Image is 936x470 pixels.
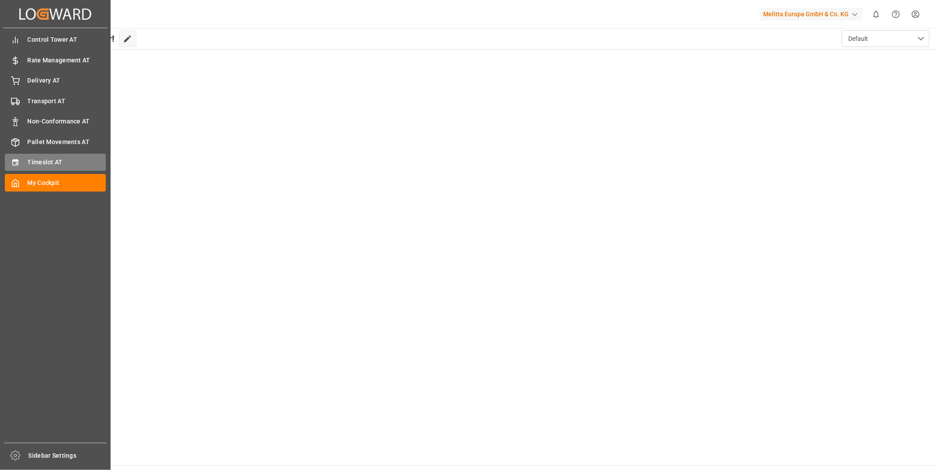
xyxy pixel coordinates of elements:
[36,30,115,47] span: Hello Leitenstorfer!
[28,158,106,167] span: Timeslot AT
[28,117,106,126] span: Non-Conformance AT
[5,133,106,150] a: Pallet Movements AT
[28,56,106,65] span: Rate Management AT
[28,35,106,44] span: Control Tower AT
[28,137,106,147] span: Pallet Movements AT
[5,174,106,191] a: My Cockpit
[848,34,868,43] span: Default
[5,51,106,69] a: Rate Management AT
[842,30,929,47] button: open menu
[5,72,106,89] a: Delivery AT
[5,113,106,130] a: Non-Conformance AT
[5,154,106,171] a: Timeslot AT
[28,76,106,85] span: Delivery AT
[28,97,106,106] span: Transport AT
[28,178,106,188] span: My Cockpit
[29,451,107,460] span: Sidebar Settings
[5,92,106,109] a: Transport AT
